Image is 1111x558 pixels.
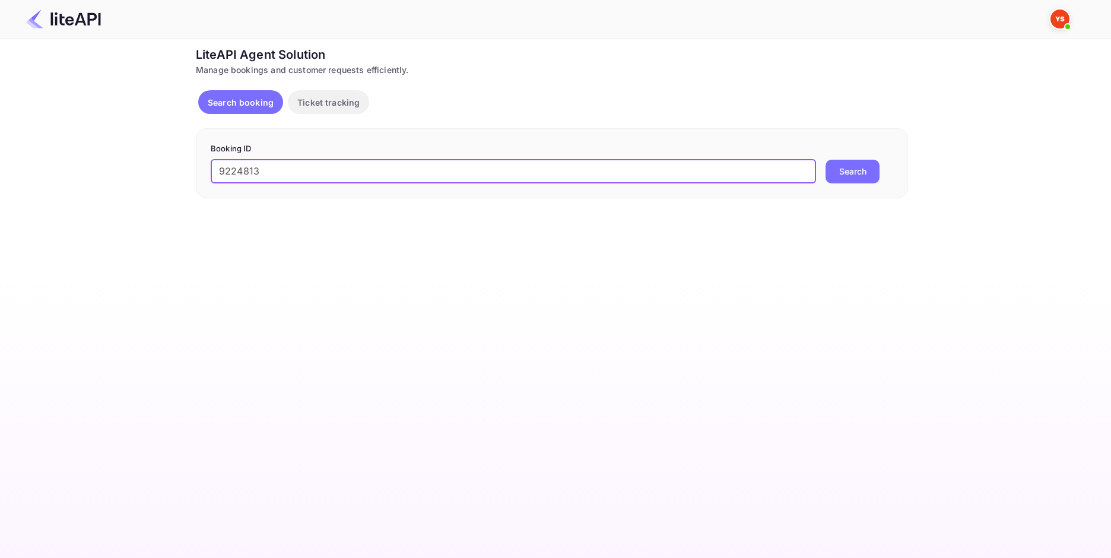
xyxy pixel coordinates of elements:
img: LiteAPI Logo [26,9,101,28]
p: Search booking [208,96,274,109]
div: LiteAPI Agent Solution [196,46,908,64]
button: Search [826,160,880,183]
p: Booking ID [211,143,893,155]
img: Yandex Support [1050,9,1069,28]
input: Enter Booking ID (e.g., 63782194) [211,160,816,183]
div: Manage bookings and customer requests efficiently. [196,64,908,76]
p: Ticket tracking [297,96,360,109]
